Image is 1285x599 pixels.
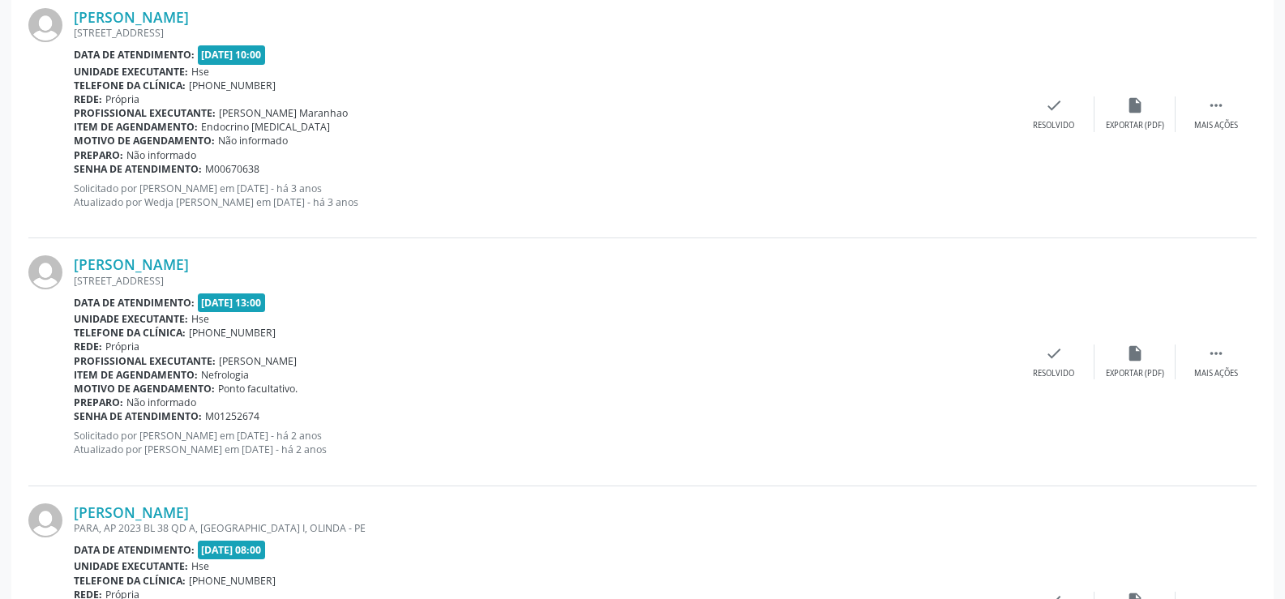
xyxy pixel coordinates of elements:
[1194,120,1238,131] div: Mais ações
[74,92,102,106] b: Rede:
[28,255,62,289] img: img
[74,134,215,148] b: Motivo de agendamento:
[74,274,1013,288] div: [STREET_ADDRESS]
[74,326,186,340] b: Telefone da clínica:
[74,312,188,326] b: Unidade executante:
[74,503,189,521] a: [PERSON_NAME]
[189,79,276,92] span: [PHONE_NUMBER]
[201,120,330,134] span: Endocrino [MEDICAL_DATA]
[74,106,216,120] b: Profissional executante:
[105,340,139,353] span: Própria
[1106,120,1164,131] div: Exportar (PDF)
[74,543,195,557] b: Data de atendimento:
[191,312,209,326] span: Hse
[1045,344,1063,362] i: check
[105,92,139,106] span: Própria
[198,293,266,312] span: [DATE] 13:00
[74,65,188,79] b: Unidade executante:
[74,26,1013,40] div: [STREET_ADDRESS]
[1106,368,1164,379] div: Exportar (PDF)
[205,162,259,176] span: M00670638
[28,8,62,42] img: img
[74,48,195,62] b: Data de atendimento:
[1194,368,1238,379] div: Mais ações
[1045,96,1063,114] i: check
[74,162,202,176] b: Senha de atendimento:
[74,574,186,588] b: Telefone da clínica:
[74,382,215,396] b: Motivo de agendamento:
[198,45,266,64] span: [DATE] 10:00
[219,354,297,368] span: [PERSON_NAME]
[74,409,202,423] b: Senha de atendimento:
[219,106,348,120] span: [PERSON_NAME] Maranhao
[201,368,249,382] span: Nefrologia
[74,429,1013,456] p: Solicitado por [PERSON_NAME] em [DATE] - há 2 anos Atualizado por [PERSON_NAME] em [DATE] - há 2 ...
[74,368,198,382] b: Item de agendamento:
[126,396,196,409] span: Não informado
[74,340,102,353] b: Rede:
[74,182,1013,209] p: Solicitado por [PERSON_NAME] em [DATE] - há 3 anos Atualizado por Wedja [PERSON_NAME] em [DATE] -...
[1126,96,1144,114] i: insert_drive_file
[205,409,259,423] span: M01252674
[74,521,1013,535] div: PARA, AP 2023 BL 38 QD A, [GEOGRAPHIC_DATA] I, OLINDA - PE
[191,65,209,79] span: Hse
[218,134,288,148] span: Não informado
[189,574,276,588] span: [PHONE_NUMBER]
[1207,344,1225,362] i: 
[74,396,123,409] b: Preparo:
[1207,96,1225,114] i: 
[191,559,209,573] span: Hse
[74,79,186,92] b: Telefone da clínica:
[218,382,298,396] span: Ponto facultativo.
[74,354,216,368] b: Profissional executante:
[74,255,189,273] a: [PERSON_NAME]
[198,541,266,559] span: [DATE] 08:00
[74,148,123,162] b: Preparo:
[74,296,195,310] b: Data de atendimento:
[1033,368,1074,379] div: Resolvido
[74,8,189,26] a: [PERSON_NAME]
[74,559,188,573] b: Unidade executante:
[126,148,196,162] span: Não informado
[189,326,276,340] span: [PHONE_NUMBER]
[1033,120,1074,131] div: Resolvido
[1126,344,1144,362] i: insert_drive_file
[28,503,62,537] img: img
[74,120,198,134] b: Item de agendamento:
